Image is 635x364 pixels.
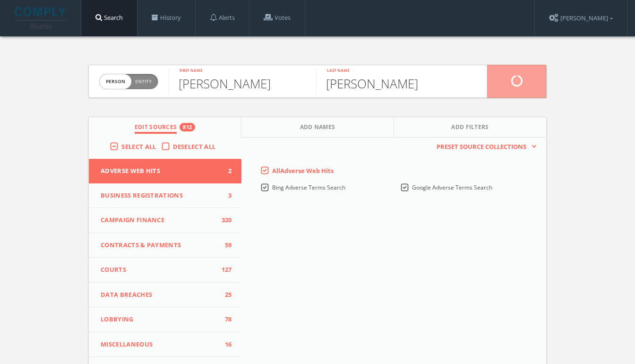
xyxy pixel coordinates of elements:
span: 59 [218,241,232,250]
span: Lobbying [101,315,218,324]
span: Contracts & Payments [101,241,218,250]
button: Add Names [241,117,394,138]
span: 16 [218,340,232,349]
button: Adverse Web Hits2 [89,159,241,183]
button: Lobbying78 [89,307,241,332]
button: Preset Source Collections [432,142,537,152]
span: 3 [218,191,232,200]
div: 812 [180,123,195,131]
button: Data Breaches25 [89,283,241,308]
span: 320 [218,216,232,225]
button: Courts127 [89,258,241,283]
span: Preset Source Collections [432,142,531,152]
span: Add Filters [451,123,489,134]
span: 78 [218,315,232,324]
span: Entity [135,78,152,85]
img: illumis [15,7,68,29]
span: Adverse Web Hits [101,166,218,176]
button: Campaign Finance320 [89,208,241,233]
span: 127 [218,265,232,275]
span: Bing Adverse Terms Search [272,183,345,191]
span: Google Adverse Terms Search [412,183,492,191]
span: 2 [218,166,232,176]
span: Courts [101,265,218,275]
span: Edit Sources [135,123,177,134]
span: Deselect All [173,142,216,151]
span: Miscellaneous [101,340,218,349]
span: All Adverse Web Hits [272,166,334,175]
span: Add Names [300,123,335,134]
span: person [100,74,131,89]
button: Contracts & Payments59 [89,233,241,258]
span: Select All [121,142,156,151]
button: Edit Sources812 [89,117,241,138]
button: Business Registrations3 [89,183,241,208]
span: Business Registrations [101,191,218,200]
span: 25 [218,290,232,300]
button: Miscellaneous16 [89,332,241,357]
span: Campaign Finance [101,216,218,225]
button: Add Filters [394,117,546,138]
span: Data Breaches [101,290,218,300]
